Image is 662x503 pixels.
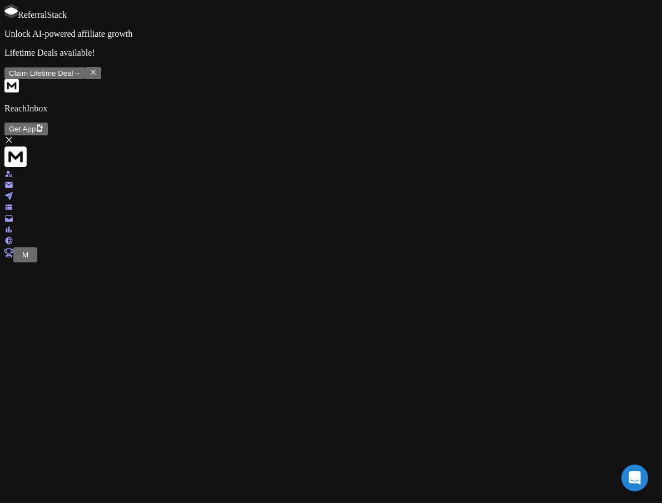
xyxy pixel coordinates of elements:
[22,251,28,259] span: M
[4,123,48,135] button: Get App
[621,465,648,491] div: Open Intercom Messenger
[85,67,101,79] button: Close banner
[18,10,67,19] span: ReferralStack
[73,69,81,77] span: →
[13,247,37,262] button: M
[4,104,658,114] p: ReachInbox
[18,249,33,261] button: M
[4,29,658,39] p: Unlock AI-powered affiliate growth
[4,48,658,58] p: Lifetime Deals available!
[4,67,85,79] button: Claim Lifetime Deal→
